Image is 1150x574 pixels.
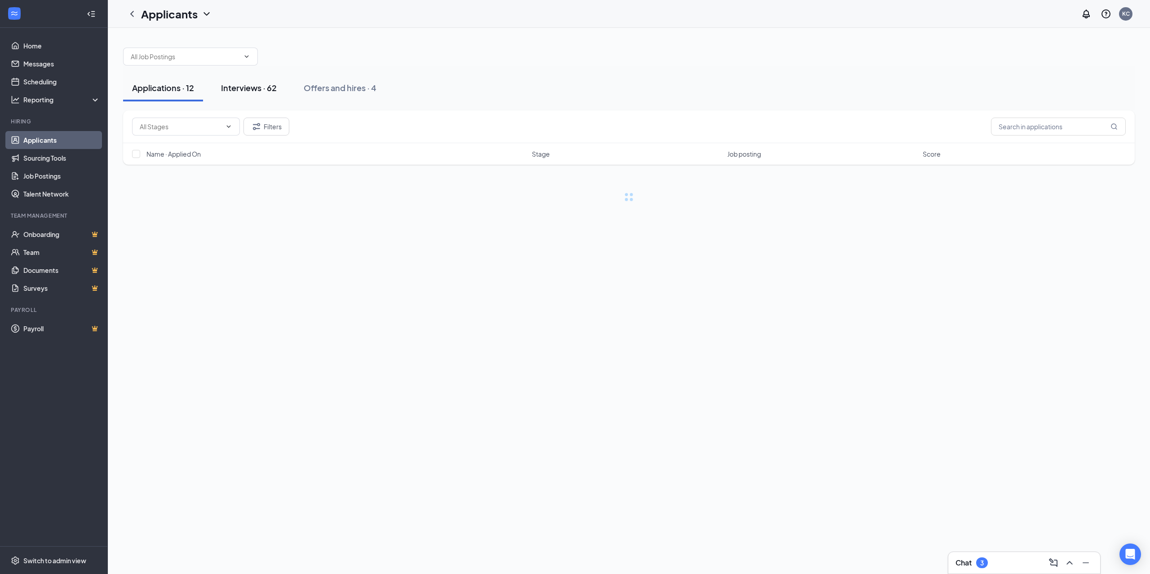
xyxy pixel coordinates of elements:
div: Applications · 12 [132,82,194,93]
div: Interviews · 62 [221,82,277,93]
div: Team Management [11,212,98,219]
h3: Chat [955,558,972,568]
a: Applicants [23,131,100,149]
div: Hiring [11,118,98,125]
a: Home [23,37,100,55]
svg: MagnifyingGlass [1110,123,1118,130]
svg: ChevronDown [225,123,232,130]
div: Reporting [23,95,101,104]
button: Filter Filters [243,118,289,136]
svg: ChevronUp [1064,557,1075,568]
a: PayrollCrown [23,320,100,337]
a: Messages [23,55,100,73]
div: Open Intercom Messenger [1119,543,1141,565]
a: Sourcing Tools [23,149,100,167]
div: Offers and hires · 4 [304,82,376,93]
button: ChevronUp [1062,556,1077,570]
svg: WorkstreamLogo [10,9,19,18]
svg: Filter [251,121,262,132]
h1: Applicants [141,6,198,22]
svg: Collapse [87,9,96,18]
input: Search in applications [991,118,1126,136]
button: Minimize [1079,556,1093,570]
a: DocumentsCrown [23,261,100,279]
a: OnboardingCrown [23,225,100,243]
a: Job Postings [23,167,100,185]
svg: Notifications [1081,9,1092,19]
svg: Settings [11,556,20,565]
svg: ChevronDown [243,53,250,60]
span: Job posting [727,149,761,158]
span: Stage [532,149,550,158]
svg: ComposeMessage [1048,557,1059,568]
a: SurveysCrown [23,279,100,297]
div: Payroll [11,306,98,314]
a: Scheduling [23,73,100,91]
a: Talent Network [23,185,100,203]
svg: Minimize [1080,557,1091,568]
input: All Stages [140,122,221,131]
span: Score [923,149,941,158]
a: TeamCrown [23,243,100,261]
input: All Job Postings [131,52,239,61]
svg: ChevronDown [201,9,212,19]
div: Switch to admin view [23,556,86,565]
svg: ChevronLeft [127,9,137,19]
div: KC [1122,10,1130,18]
svg: QuestionInfo [1101,9,1111,19]
div: 3 [980,559,984,567]
svg: Analysis [11,95,20,104]
span: Name · Applied On [146,149,201,158]
button: ComposeMessage [1046,556,1061,570]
